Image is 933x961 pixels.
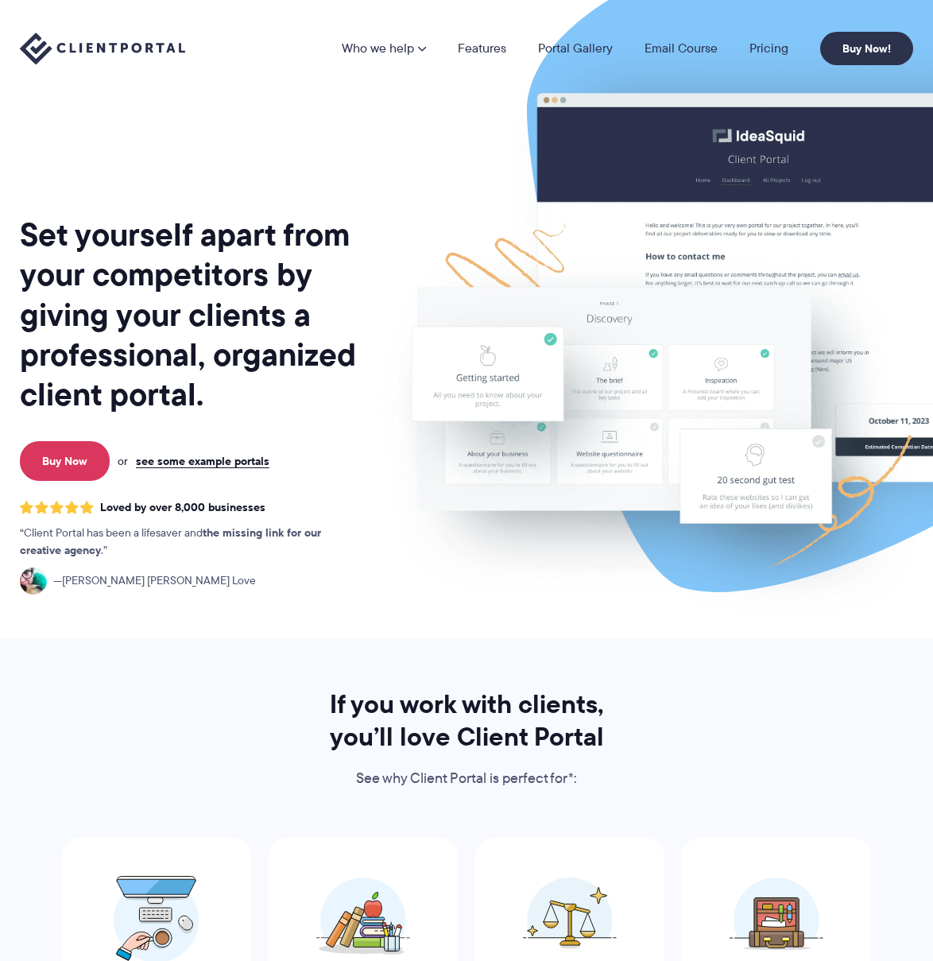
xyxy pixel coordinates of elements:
a: Buy Now! [820,32,913,65]
a: see some example portals [136,454,269,468]
strong: the missing link for our creative agency [20,524,321,559]
h2: If you work with clients, you’ll love Client Portal [296,688,637,753]
p: See why Client Portal is perfect for*: [296,767,637,791]
a: Portal Gallery [538,42,613,55]
a: Buy Now [20,441,110,481]
span: or [118,454,128,468]
span: Loved by over 8,000 businesses [100,501,265,514]
a: Features [458,42,506,55]
span: [PERSON_NAME] [PERSON_NAME] Love [53,572,256,590]
a: Pricing [749,42,788,55]
a: Who we help [342,42,426,55]
a: Email Course [645,42,718,55]
h1: Set yourself apart from your competitors by giving your clients a professional, organized client ... [20,215,377,414]
p: Client Portal has been a lifesaver and . [20,525,354,560]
